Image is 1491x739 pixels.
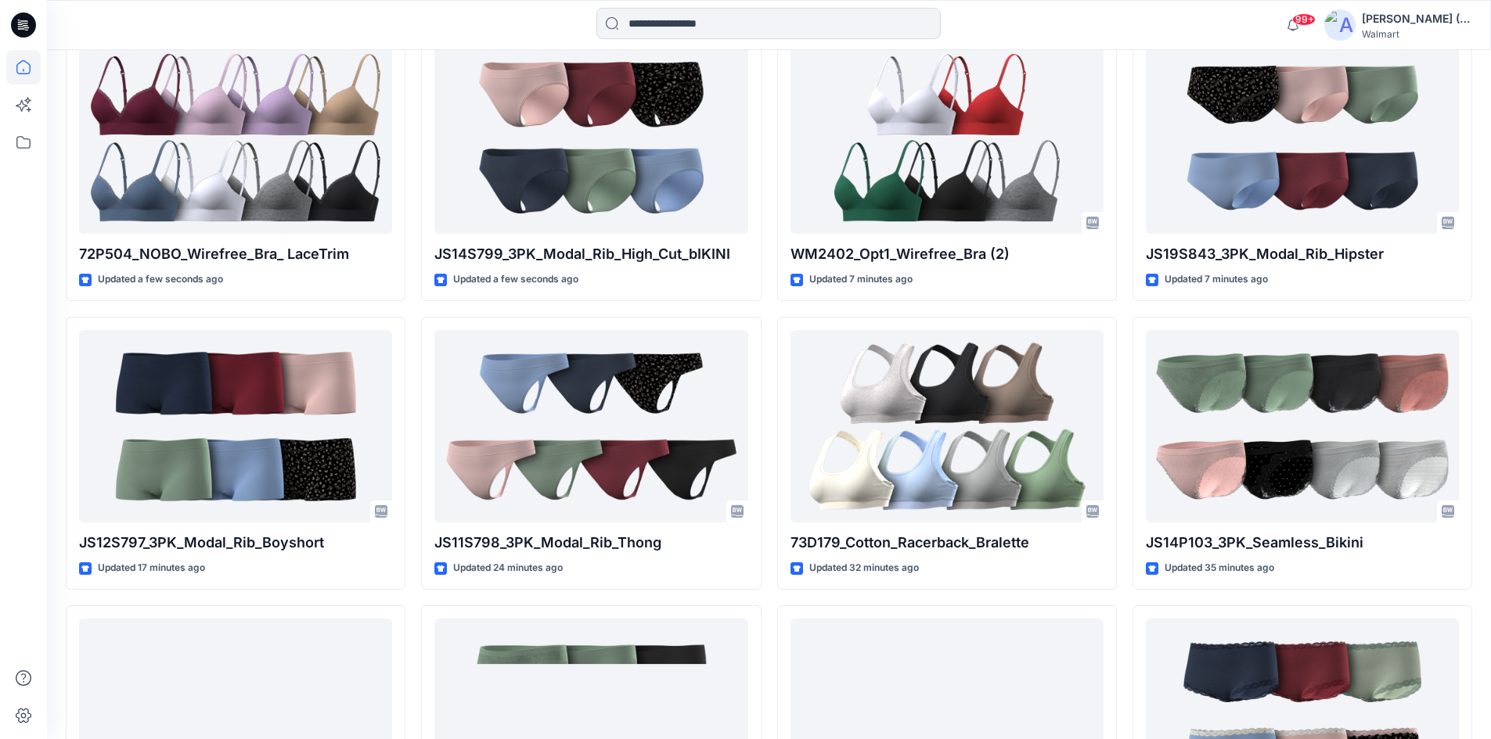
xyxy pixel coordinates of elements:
div: [PERSON_NAME] (Delta Galil) [1362,9,1471,28]
a: JS19S843_3PK_Modal_Rib_Hipster [1146,41,1459,235]
p: Updated 32 minutes ago [809,560,919,576]
a: JS12S797_3PK_Modal_Rib_Boyshort [79,330,392,523]
a: 73D179_Cotton_Racerback_Bralette [791,330,1104,523]
p: Updated 17 minutes ago [98,560,205,576]
p: 73D179_Cotton_Racerback_Bralette [791,532,1104,554]
p: JS12S797_3PK_Modal_Rib_Boyshort [79,532,392,554]
p: Updated a few seconds ago [98,271,223,288]
img: avatar [1324,9,1356,41]
a: JS14P103_3PK_Seamless_Bikini [1146,330,1459,523]
p: Updated 7 minutes ago [809,271,913,288]
a: JS11S798_3PK_Modal_Rib_Thong [434,330,747,523]
p: 72P504_NOBO_Wirefree_Bra_ LaceTrim [79,243,392,265]
p: JS11S798_3PK_Modal_Rib_Thong [434,532,747,554]
p: Updated 35 minutes ago [1165,560,1274,576]
a: WM2402_Opt1_Wirefree_Bra (2) [791,41,1104,235]
a: 72P504_NOBO_Wirefree_Bra_ LaceTrim [79,41,392,235]
div: Walmart [1362,28,1471,40]
span: 99+ [1292,13,1316,26]
p: Updated 24 minutes ago [453,560,563,576]
p: Updated 7 minutes ago [1165,271,1268,288]
p: JS14S799_3PK_Modal_Rib_High_Cut_bIKINI [434,243,747,265]
p: JS19S843_3PK_Modal_Rib_Hipster [1146,243,1459,265]
p: WM2402_Opt1_Wirefree_Bra (2) [791,243,1104,265]
p: JS14P103_3PK_Seamless_Bikini [1146,532,1459,554]
a: JS14S799_3PK_Modal_Rib_High_Cut_bIKINI [434,41,747,235]
p: Updated a few seconds ago [453,271,578,288]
